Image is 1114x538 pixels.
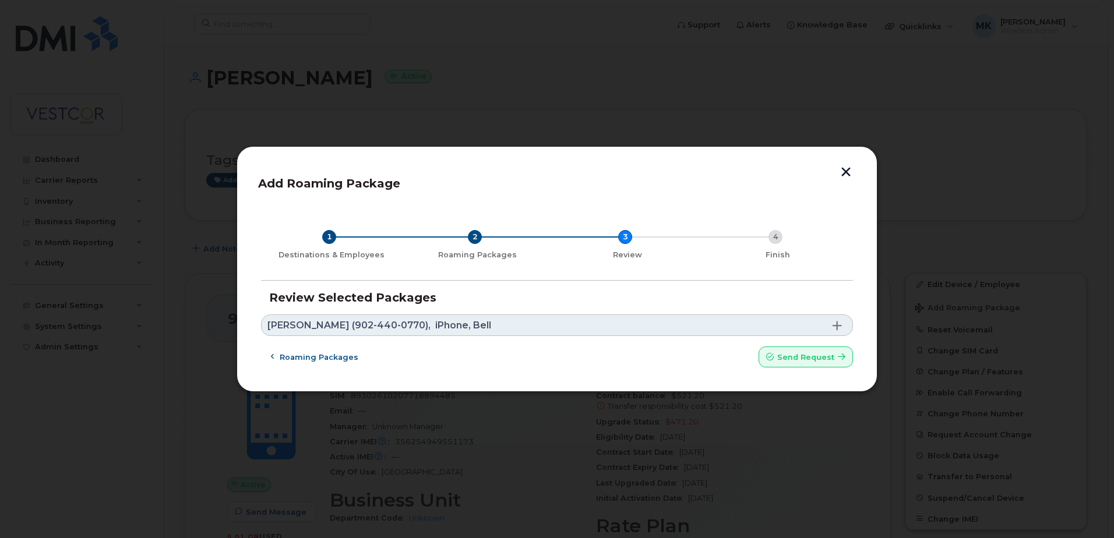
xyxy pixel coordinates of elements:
[269,291,845,304] h3: Review Selected Packages
[435,321,491,330] span: iPhone, Bell
[267,321,431,330] span: [PERSON_NAME] (902-440-0770),
[322,230,336,244] div: 1
[407,250,548,260] div: Roaming Packages
[258,176,400,190] span: Add Roaming Package
[768,230,782,244] div: 4
[266,250,397,260] div: Destinations & Employees
[777,352,834,363] span: Send request
[280,352,358,363] span: Roaming packages
[261,346,368,367] button: Roaming packages
[759,346,853,367] button: Send request
[468,230,482,244] div: 2
[707,250,848,260] div: Finish
[261,314,853,336] a: [PERSON_NAME] (902-440-0770),iPhone, Bell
